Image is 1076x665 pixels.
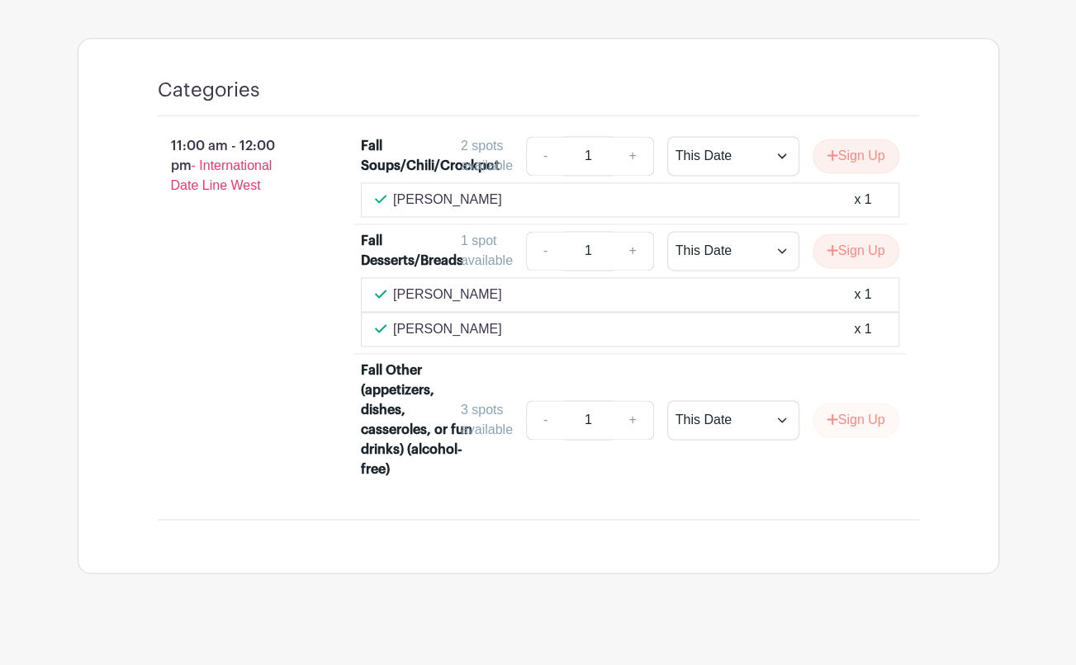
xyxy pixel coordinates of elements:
p: [PERSON_NAME] [393,319,502,339]
a: + [612,400,653,440]
div: Fall Desserts/Breads [361,231,476,271]
a: - [526,231,564,271]
div: 3 spots available [461,400,513,440]
a: + [612,231,653,271]
a: - [526,136,564,176]
p: [PERSON_NAME] [393,190,502,210]
p: 11:00 am - 12:00 pm [131,130,335,202]
div: x 1 [854,285,871,304]
div: Fall Other (appetizers, dishes, casseroles, or fun drinks) (alcohol-free) [361,361,476,479]
a: - [526,400,564,440]
button: Sign Up [813,139,899,173]
div: 2 spots available [461,136,513,176]
div: 1 spot available [461,231,513,271]
div: x 1 [854,190,871,210]
button: Sign Up [813,403,899,437]
h4: Categories [158,78,260,102]
span: - International Date Line West [171,158,273,192]
a: + [612,136,653,176]
p: [PERSON_NAME] [393,285,502,304]
div: x 1 [854,319,871,339]
button: Sign Up [813,233,899,268]
div: Fall Soups/Chili/Crockpot [361,136,500,176]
